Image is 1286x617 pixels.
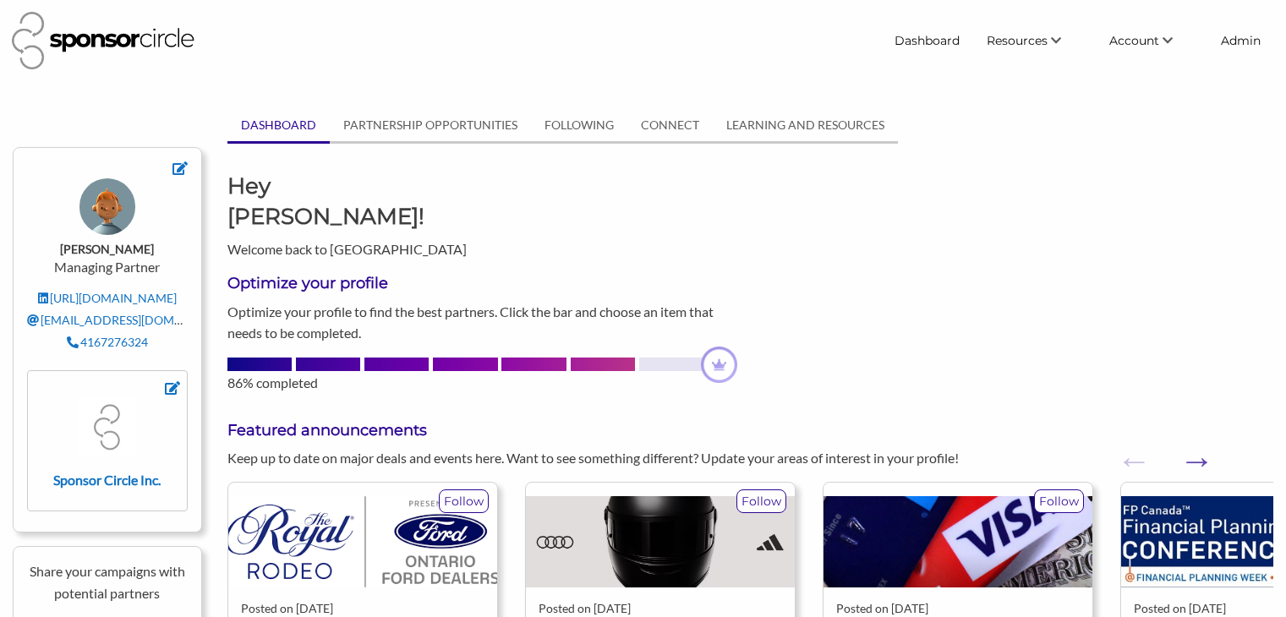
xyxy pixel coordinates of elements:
a: [URL][DOMAIN_NAME] [38,291,177,305]
a: [EMAIL_ADDRESS][DOMAIN_NAME] [27,313,239,327]
strong: [PERSON_NAME] [60,242,154,256]
button: Next [1179,444,1196,461]
a: PARTNERSHIP OPPORTUNITIES [330,109,531,141]
button: Previous [1116,444,1133,461]
a: DASHBOARD [227,109,330,141]
p: Follow [440,490,488,512]
li: Account [1096,25,1207,56]
img: ToyFaces_Colored_BG_65_zyyf12 [79,178,135,234]
a: LEARNING AND RESOURCES [713,109,898,141]
div: Posted on [DATE] [539,601,782,616]
p: Optimize your profile to find the best partners. Click the bar and choose an item that needs to b... [227,301,738,344]
strong: Sponsor Circle Inc. [53,472,161,488]
img: fmkszzfobzczrq5q8p4f [78,398,137,457]
div: 86% completed [227,373,738,393]
img: dashboard-profile-progress-crown-a4ad1e52.png [701,347,737,383]
img: uw6ppibgsjh5p6pveblx.jpg [824,496,1092,588]
span: Account [1109,33,1159,48]
a: Dashboard [881,25,973,56]
li: Resources [973,25,1096,56]
img: r84zpbuasg2t5gjksx0q.avif [526,496,795,588]
h1: Hey [PERSON_NAME]! [227,171,470,232]
a: Admin [1207,25,1274,56]
img: cak50bhpra5uaflyweul.png [228,496,497,588]
div: Posted on [DATE] [836,601,1080,616]
a: CONNECT [627,109,713,141]
div: Managing Partner [27,178,188,356]
a: Sponsor Circle Inc. [48,398,167,489]
h3: Optimize your profile [227,273,738,294]
p: Follow [1035,490,1083,512]
a: FOLLOWING [531,109,627,141]
img: Sponsor Circle Logo [12,12,194,69]
p: Follow [737,490,785,512]
span: Resources [987,33,1048,48]
div: Welcome back to [GEOGRAPHIC_DATA] [215,171,483,259]
h3: Featured announcements [227,420,1274,441]
div: Keep up to date on major deals and events here. Want to see something different? Update your area... [215,448,1019,468]
div: Posted on [DATE] [241,601,484,616]
p: Share your campaigns with potential partners [27,560,188,603]
a: 4167276324 [67,335,148,349]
